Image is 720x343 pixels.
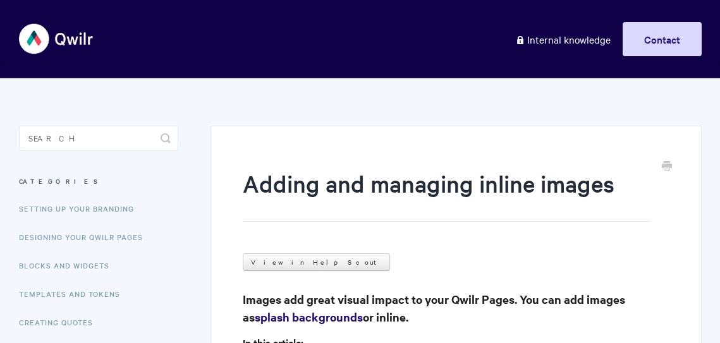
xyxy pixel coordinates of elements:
img: Qwilr Help Center [19,15,94,63]
a: splash backgrounds [255,309,363,325]
a: Designing Your Qwilr Pages [19,224,152,250]
a: Contact [623,22,702,56]
a: Creating Quotes [19,310,102,335]
a: Blocks and Widgets [19,253,119,278]
h3: Images add great visual impact to your Qwilr Pages. You can add images as or inline. [243,291,669,326]
h1: Adding and managing inline images [243,167,650,222]
a: Templates and Tokens [19,281,130,306]
a: Internal knowledge [506,22,620,56]
input: Search [19,126,179,151]
a: View in Help Scout [243,253,390,271]
a: Print this Article [662,160,672,174]
a: Setting up your Branding [19,196,143,221]
h3: Categories [19,170,179,193]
